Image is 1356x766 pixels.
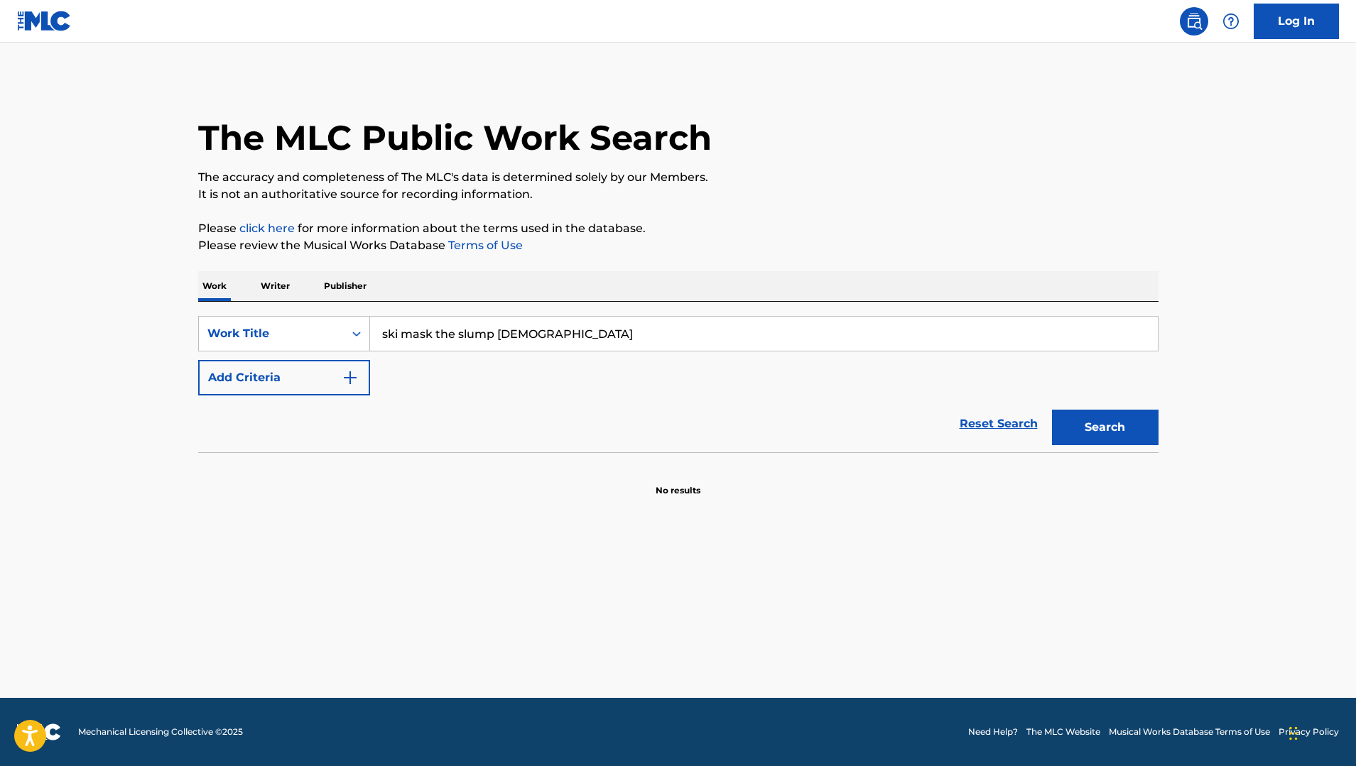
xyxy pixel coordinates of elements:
p: It is not an authoritative source for recording information. [198,186,1159,203]
a: Terms of Use [445,239,523,252]
a: click here [239,221,295,235]
p: Publisher [320,271,371,301]
p: The accuracy and completeness of The MLC's data is determined solely by our Members. [198,169,1159,186]
form: Search Form [198,316,1159,452]
button: Add Criteria [198,360,370,395]
p: Writer [256,271,294,301]
p: Work [198,271,231,301]
a: The MLC Website [1026,726,1100,738]
a: Privacy Policy [1279,726,1339,738]
img: help [1222,13,1240,30]
span: Mechanical Licensing Collective © 2025 [78,726,243,738]
p: Please review the Musical Works Database [198,237,1159,254]
a: Reset Search [953,408,1045,439]
div: Drag [1289,712,1298,755]
img: logo [17,723,61,740]
p: Please for more information about the terms used in the database. [198,220,1159,237]
div: Work Title [207,325,335,342]
a: Public Search [1180,7,1208,35]
a: Log In [1254,4,1339,39]
a: Need Help? [968,726,1018,738]
a: Musical Works Database Terms of Use [1109,726,1270,738]
h1: The MLC Public Work Search [198,116,712,159]
iframe: Chat Widget [1285,698,1356,766]
p: No results [656,467,700,497]
div: Help [1217,7,1245,35]
img: search [1186,13,1203,30]
img: MLC Logo [17,11,72,31]
img: 9d2ae6d4665cec9f34b9.svg [342,369,359,386]
button: Search [1052,410,1159,445]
